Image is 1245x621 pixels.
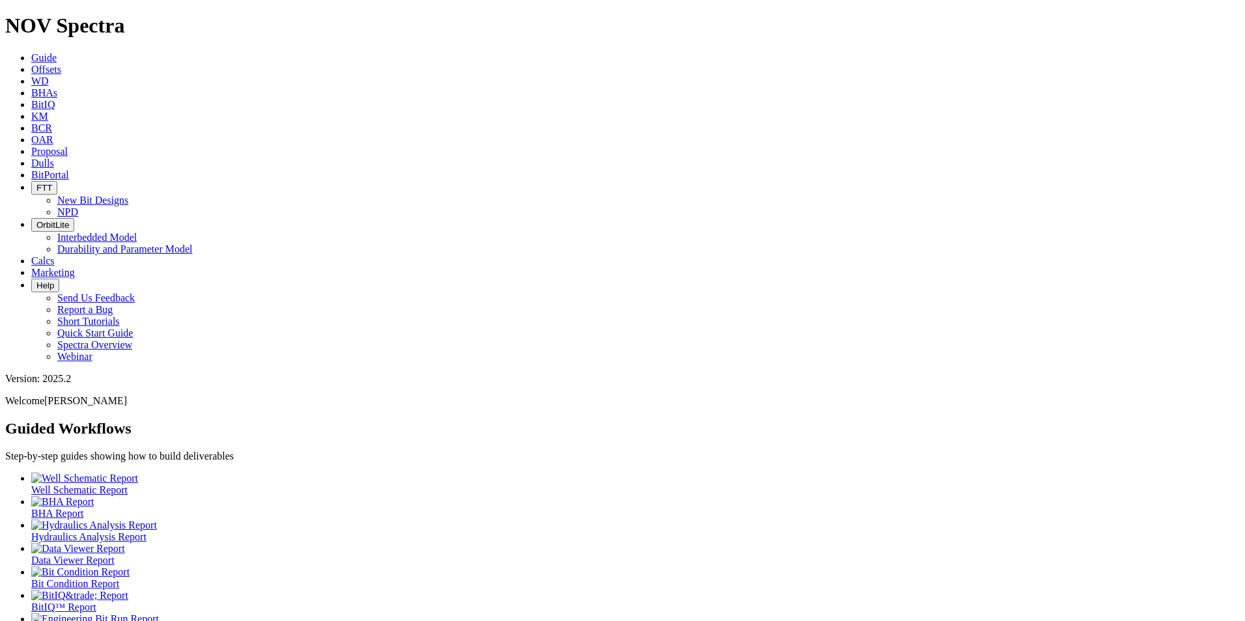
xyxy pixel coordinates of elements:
[57,327,133,338] a: Quick Start Guide
[57,316,120,327] a: Short Tutorials
[57,195,128,206] a: New Bit Designs
[31,496,94,508] img: BHA Report
[31,508,83,519] span: BHA Report
[57,292,135,303] a: Send Us Feedback
[31,158,54,169] a: Dulls
[31,543,125,555] img: Data Viewer Report
[31,566,130,578] img: Bit Condition Report
[31,590,128,601] img: BitIQ&trade; Report
[31,146,68,157] a: Proposal
[5,373,1240,385] div: Version: 2025.2
[31,52,57,63] a: Guide
[31,169,69,180] a: BitPortal
[31,279,59,292] button: Help
[31,267,75,278] a: Marketing
[31,590,1240,613] a: BitIQ&trade; Report BitIQ™ Report
[57,339,132,350] a: Spectra Overview
[31,531,147,542] span: Hydraulics Analysis Report
[31,519,157,531] img: Hydraulics Analysis Report
[31,64,61,75] a: Offsets
[31,111,48,122] a: KM
[5,395,1240,407] p: Welcome
[5,14,1240,38] h1: NOV Spectra
[31,578,119,589] span: Bit Condition Report
[31,519,1240,542] a: Hydraulics Analysis Report Hydraulics Analysis Report
[36,183,52,193] span: FTT
[31,218,74,232] button: OrbitLite
[57,206,78,217] a: NPD
[31,473,138,484] img: Well Schematic Report
[57,243,193,255] a: Durability and Parameter Model
[5,420,1240,437] h2: Guided Workflows
[31,555,115,566] span: Data Viewer Report
[36,220,69,230] span: OrbitLite
[31,484,128,495] span: Well Schematic Report
[31,255,55,266] a: Calcs
[31,76,49,87] a: WD
[31,134,53,145] a: OAR
[31,601,96,613] span: BitIQ™ Report
[5,450,1240,462] p: Step-by-step guides showing how to build deliverables
[31,87,57,98] a: BHAs
[57,304,113,315] a: Report a Bug
[31,473,1240,495] a: Well Schematic Report Well Schematic Report
[31,496,1240,519] a: BHA Report BHA Report
[57,232,137,243] a: Interbedded Model
[36,281,54,290] span: Help
[31,543,1240,566] a: Data Viewer Report Data Viewer Report
[31,122,52,133] a: BCR
[44,395,127,406] span: [PERSON_NAME]
[31,99,55,110] a: BitIQ
[57,351,92,362] a: Webinar
[31,566,1240,589] a: Bit Condition Report Bit Condition Report
[31,181,57,195] button: FTT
